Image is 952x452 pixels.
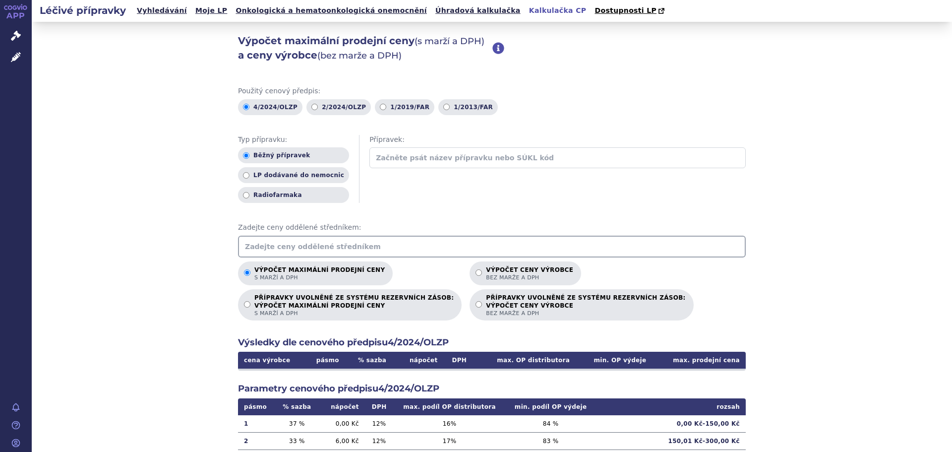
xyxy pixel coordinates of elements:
a: Kalkulačka CP [526,4,590,17]
p: Výpočet ceny výrobce [486,266,573,281]
td: 16 % [393,415,505,433]
th: pásmo [238,398,275,415]
input: LP dodávané do nemocnic [243,172,249,179]
td: 83 % [506,432,596,450]
td: 33 % [275,432,318,450]
p: Výpočet maximální prodejní ceny [254,266,385,281]
span: bez marže a DPH [486,274,573,281]
span: Použitý cenový předpis: [238,86,746,96]
th: % sazba [275,398,318,415]
h2: Výpočet maximální prodejní ceny a ceny výrobce [238,34,492,63]
h2: Výsledky dle cenového předpisu 4/2024/OLZP [238,336,746,349]
input: Radiofarmaka [243,192,249,198]
th: max. OP distributora [475,352,576,369]
td: 12 % [365,415,394,433]
strong: VÝPOČET CENY VÝROBCE [486,302,685,310]
input: Zadejte ceny oddělené středníkem [238,236,746,258]
th: min. OP výdeje [576,352,652,369]
a: Vyhledávání [134,4,190,17]
input: 1/2013/FAR [443,104,450,110]
span: Dostupnosti LP [595,6,656,14]
input: 2/2024/OLZP [311,104,318,110]
a: Moje LP [192,4,230,17]
td: 0,00 Kč [318,415,364,433]
th: cena výrobce [238,352,307,369]
span: Přípravek: [369,135,746,145]
th: nápočet [396,352,444,369]
p: PŘÍPRAVKY UVOLNĚNÉ ZE SYSTÉMU REZERVNÍCH ZÁSOB: [254,294,454,317]
span: (bez marže a DPH) [317,50,402,61]
td: 0,00 Kč - 150,00 Kč [596,415,746,433]
span: s marží a DPH [254,310,454,317]
td: 1 [238,415,275,433]
th: pásmo [307,352,348,369]
input: 1/2019/FAR [380,104,386,110]
label: 1/2013/FAR [438,99,498,115]
label: 4/2024/OLZP [238,99,302,115]
span: bez marže a DPH [486,310,685,317]
p: PŘÍPRAVKY UVOLNĚNÉ ZE SYSTÉMU REZERVNÍCH ZÁSOB: [486,294,685,317]
input: Výpočet maximální prodejní cenys marží a DPH [244,269,250,276]
label: LP dodávané do nemocnic [238,167,349,183]
h2: Parametry cenového předpisu 4/2024/OLZP [238,383,746,395]
strong: VÝPOČET MAXIMÁLNÍ PRODEJNÍ CENY [254,302,454,310]
h2: Léčivé přípravky [32,3,134,17]
td: 84 % [506,415,596,433]
td: 17 % [393,432,505,450]
th: DPH [365,398,394,415]
th: rozsah [596,398,746,415]
td: 2 [238,432,275,450]
input: Začněte psát název přípravku nebo SÚKL kód [369,147,746,168]
input: PŘÍPRAVKY UVOLNĚNÉ ZE SYSTÉMU REZERVNÍCH ZÁSOB:VÝPOČET MAXIMÁLNÍ PRODEJNÍ CENYs marží a DPH [244,301,250,308]
a: Dostupnosti LP [592,4,669,18]
th: DPH [444,352,476,369]
a: Onkologická a hematoonkologická onemocnění [233,4,430,17]
span: (s marží a DPH) [415,36,484,47]
label: 1/2019/FAR [375,99,434,115]
td: 37 % [275,415,318,433]
span: s marží a DPH [254,274,385,281]
label: 2/2024/OLZP [306,99,371,115]
td: 150,01 Kč - 300,00 Kč [596,432,746,450]
th: max. prodejní cena [652,352,746,369]
input: 4/2024/OLZP [243,104,249,110]
label: Běžný přípravek [238,147,349,163]
th: max. podíl OP distributora [393,398,505,415]
td: 6,00 Kč [318,432,364,450]
th: min. podíl OP výdeje [506,398,596,415]
input: Výpočet ceny výrobcebez marže a DPH [476,269,482,276]
td: 12 % [365,432,394,450]
span: Zadejte ceny oddělené středníkem: [238,223,746,233]
th: % sazba [348,352,396,369]
span: Typ přípravku: [238,135,349,145]
input: Běžný přípravek [243,152,249,159]
th: nápočet [318,398,364,415]
input: PŘÍPRAVKY UVOLNĚNÉ ZE SYSTÉMU REZERVNÍCH ZÁSOB:VÝPOČET CENY VÝROBCEbez marže a DPH [476,301,482,308]
a: Úhradová kalkulačka [432,4,524,17]
label: Radiofarmaka [238,187,349,203]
